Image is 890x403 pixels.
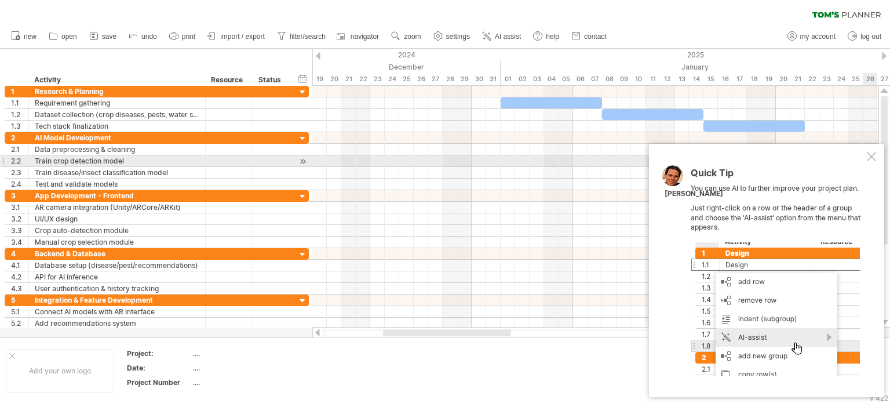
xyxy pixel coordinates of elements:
[479,29,524,44] a: AI assist
[559,73,573,85] div: Sunday, 5 January 2025
[35,132,199,143] div: AI Model Development
[761,73,776,85] div: Sunday, 19 January 2025
[35,225,199,236] div: Crop auto-detection module
[800,32,836,41] span: my account
[35,86,199,97] div: Research & Planning
[385,73,399,85] div: Tuesday, 24 December 2024
[274,29,329,44] a: filter/search
[220,32,265,41] span: import / export
[335,29,382,44] a: navigator
[486,73,501,85] div: Tuesday, 31 December 2024
[747,73,761,85] div: Saturday, 18 January 2025
[11,109,28,120] div: 1.2
[290,32,326,41] span: filter/search
[35,237,199,248] div: Manual crop selection module
[34,74,199,86] div: Activity
[193,377,290,387] div: ....
[166,29,199,44] a: print
[568,29,610,44] a: contact
[35,283,199,294] div: User authentication & history tracking
[472,73,486,85] div: Monday, 30 December 2024
[443,73,457,85] div: Saturday, 28 December 2024
[356,73,370,85] div: Sunday, 22 December 2024
[11,132,28,143] div: 2
[127,348,191,358] div: Project:
[732,73,747,85] div: Friday, 17 January 2025
[11,167,28,178] div: 2.3
[182,32,195,41] span: print
[35,306,199,317] div: Connect AI models with AR interface
[515,73,530,85] div: Thursday, 2 January 2025
[546,32,559,41] span: help
[530,29,563,44] a: help
[351,32,379,41] span: navigator
[834,73,848,85] div: Friday, 24 January 2025
[11,283,28,294] div: 4.3
[327,73,341,85] div: Friday, 20 December 2024
[35,121,199,132] div: Tech stack finalization
[819,73,834,85] div: Thursday, 23 January 2025
[312,73,327,85] div: Thursday, 19 December 2024
[24,32,37,41] span: new
[127,377,191,387] div: Project Number
[665,189,723,199] div: [PERSON_NAME]
[11,86,28,97] div: 1
[863,73,877,85] div: Sunday, 26 January 2025
[35,144,199,155] div: Data preprocessing & cleaning
[11,190,28,201] div: 3
[457,73,472,85] div: Sunday, 29 December 2024
[790,73,805,85] div: Tuesday, 21 January 2025
[35,260,199,271] div: Database setup (disease/pest/recommendations)
[785,29,839,44] a: my account
[428,73,443,85] div: Friday, 27 December 2024
[11,202,28,213] div: 3.1
[501,73,515,85] div: Wednesday, 1 January 2025
[399,73,414,85] div: Wednesday, 25 December 2024
[870,394,888,402] div: v 422
[61,32,77,41] span: open
[718,73,732,85] div: Thursday, 16 January 2025
[141,32,157,41] span: undo
[11,237,28,248] div: 3.4
[674,73,689,85] div: Monday, 13 January 2025
[11,260,28,271] div: 4.1
[35,167,199,178] div: Train disease/insect classification model
[258,74,284,86] div: Status
[46,29,81,44] a: open
[35,213,199,224] div: UI/UX design
[35,155,199,166] div: Train crop detection model
[11,295,28,306] div: 5
[35,271,199,282] div: API for AI inference
[584,32,607,41] span: contact
[193,348,290,358] div: ....
[126,29,161,44] a: undo
[617,73,631,85] div: Thursday, 9 January 2025
[691,168,865,184] div: Quick Tip
[414,73,428,85] div: Thursday, 26 December 2024
[11,155,28,166] div: 2.2
[127,363,191,373] div: Date:
[297,155,308,168] div: scroll to activity
[573,73,588,85] div: Monday, 6 January 2025
[11,318,28,329] div: 5.2
[193,363,290,373] div: ....
[660,73,674,85] div: Sunday, 12 January 2025
[11,179,28,190] div: 2.4
[776,73,790,85] div: Monday, 20 January 2025
[689,73,703,85] div: Tuesday, 14 January 2025
[35,97,199,108] div: Requirement gathering
[691,168,865,376] div: You can use AI to further improve your project plan. Just right-click on a row or the header of a...
[404,32,421,41] span: zoom
[35,179,199,190] div: Test and validate models
[11,248,28,259] div: 4
[35,109,199,120] div: Dataset collection (crop diseases, pests, water stress)
[86,29,120,44] a: save
[845,29,885,44] a: log out
[631,73,645,85] div: Friday, 10 January 2025
[370,73,385,85] div: Monday, 23 December 2024
[860,32,881,41] span: log out
[11,144,28,155] div: 2.1
[703,73,718,85] div: Wednesday, 15 January 2025
[11,97,28,108] div: 1.1
[211,74,246,86] div: Resource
